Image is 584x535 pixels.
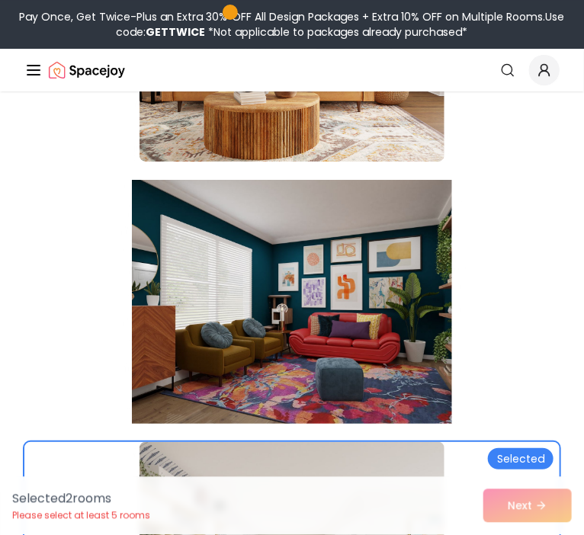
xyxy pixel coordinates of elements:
[49,55,125,85] img: Spacejoy Logo
[132,174,452,430] img: Room room-17
[49,55,125,85] a: Spacejoy
[12,510,150,522] p: Please select at least 5 rooms
[146,24,206,40] b: GETTWICE
[488,448,554,469] div: Selected
[117,9,565,40] span: Use code:
[206,24,468,40] span: *Not applicable to packages already purchased*
[12,490,150,508] p: Selected 2 room s
[24,49,560,91] nav: Global
[6,9,578,40] div: Pay Once, Get Twice-Plus an Extra 30% OFF All Design Packages + Extra 10% OFF on Multiple Rooms.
